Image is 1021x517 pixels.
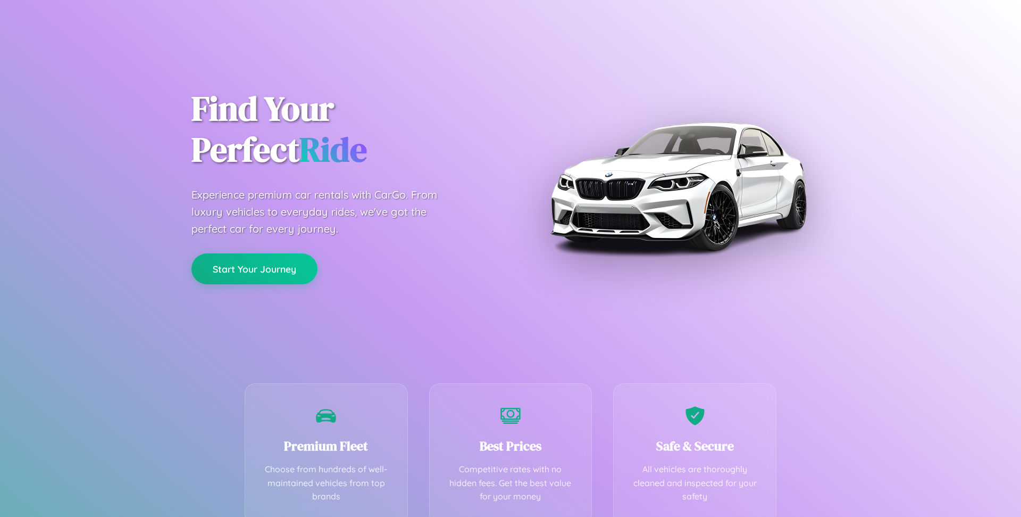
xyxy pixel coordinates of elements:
span: Ride [299,126,367,173]
p: Experience premium car rentals with CarGo. From luxury vehicles to everyday rides, we've got the ... [191,186,457,237]
p: All vehicles are thoroughly cleaned and inspected for your safety [630,463,760,504]
h3: Safe & Secure [630,437,760,455]
button: Start Your Journey [191,253,317,284]
p: Competitive rates with no hidden fees. Get the best value for your money [446,463,576,504]
img: Premium BMW car rental vehicle [545,53,811,319]
h3: Premium Fleet [261,437,391,455]
h1: Find Your Perfect [191,88,495,170]
p: Choose from hundreds of well-maintained vehicles from top brands [261,463,391,504]
h3: Best Prices [446,437,576,455]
